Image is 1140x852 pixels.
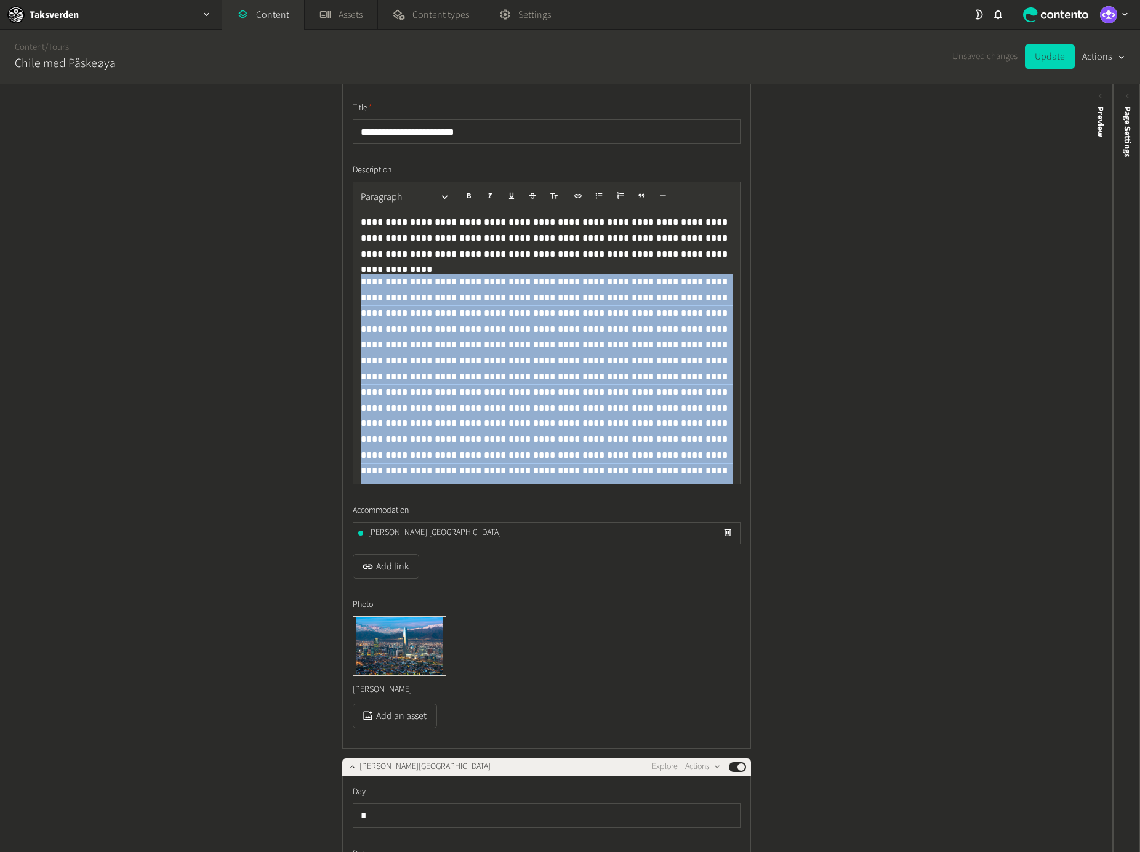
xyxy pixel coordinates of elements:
span: [PERSON_NAME] [GEOGRAPHIC_DATA] [368,526,501,539]
button: Actions [685,760,721,774]
button: Actions [1082,44,1125,69]
span: Description [353,164,391,177]
span: Accommodation [353,504,409,517]
div: [PERSON_NAME] [353,676,446,704]
span: Explore [652,760,678,773]
span: Photo [353,598,373,611]
button: Paragraph [356,185,454,209]
span: / [45,41,48,54]
button: Add link [353,554,419,579]
span: Santiago de Chile [359,760,491,773]
span: Day [353,786,366,798]
span: Unsaved changes [952,50,1018,64]
a: Tours [48,41,69,54]
button: Add an asset [353,704,437,728]
img: Santiago [353,617,446,675]
h2: Chile med Påskeøya [15,54,116,73]
img: Taksverden [7,6,25,23]
a: Content [15,41,45,54]
div: Preview [1094,107,1107,137]
button: Update [1025,44,1075,69]
span: Title [353,102,372,115]
span: Settings [518,7,551,22]
span: Page Settings [1121,107,1134,157]
img: Eirik Kyrkjeeide [1100,6,1117,23]
span: Content types [412,7,469,22]
h2: Taksverden [30,7,79,22]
